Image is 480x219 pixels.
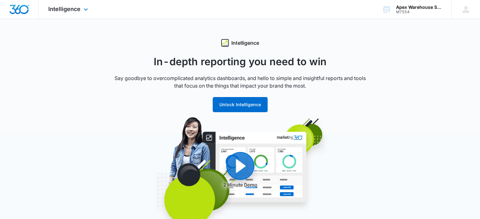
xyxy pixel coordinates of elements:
button: Unlock Intelligence [213,97,268,112]
h1: In-depth reporting you need to win [114,54,366,69]
div: account name [396,5,442,10]
div: account id [396,10,442,14]
span: Intelligence [48,6,80,12]
div: Intelligence [114,39,366,47]
a: Unlock Intelligence [213,102,268,107]
p: Say goodbye to overcomplicated analytics dashboards, and hello to simple and insightful reports a... [114,74,366,89]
